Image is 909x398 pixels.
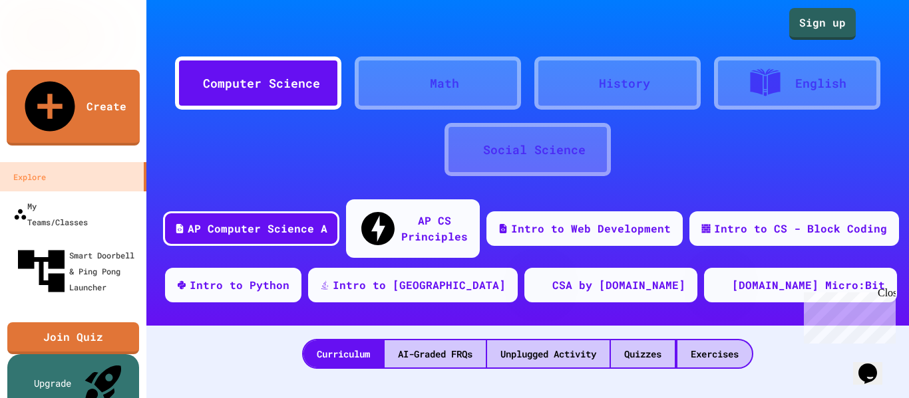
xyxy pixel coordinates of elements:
a: Create [7,70,140,146]
div: English [795,74,846,92]
div: Explore [13,169,46,185]
div: Curriculum [303,340,383,367]
div: Smart Doorbell & Ping Pong Launcher [13,243,141,299]
div: [DOMAIN_NAME] Micro:Bit [732,277,885,293]
div: Social Science [483,141,586,159]
div: Computer Science [203,74,320,92]
div: Intro to [GEOGRAPHIC_DATA] [333,277,506,293]
div: Intro to Web Development [511,221,671,237]
div: Quizzes [611,340,675,367]
iframe: chat widget [853,345,896,385]
div: History [599,74,650,92]
div: Exercises [677,340,752,367]
div: Intro to Python [190,277,289,293]
div: Upgrade [34,376,71,390]
iframe: chat widget [799,287,896,344]
img: CODE_logo_RGB.png [716,280,725,290]
div: AI-Graded FRQs [385,340,486,367]
div: AP CS Principles [401,213,468,245]
div: AP Computer Science A [188,221,327,237]
a: Join Quiz [7,322,139,354]
div: Unplugged Activity [487,340,610,367]
a: Sign up [789,8,856,40]
div: Intro to CS - Block Coding [714,221,887,237]
div: Math [430,74,459,92]
div: My Teams/Classes [13,198,88,230]
img: CODE_logo_RGB.png [536,280,546,290]
div: CSA by [DOMAIN_NAME] [552,277,685,293]
div: Chat with us now!Close [5,5,92,84]
img: logo-orange.svg [13,13,133,48]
